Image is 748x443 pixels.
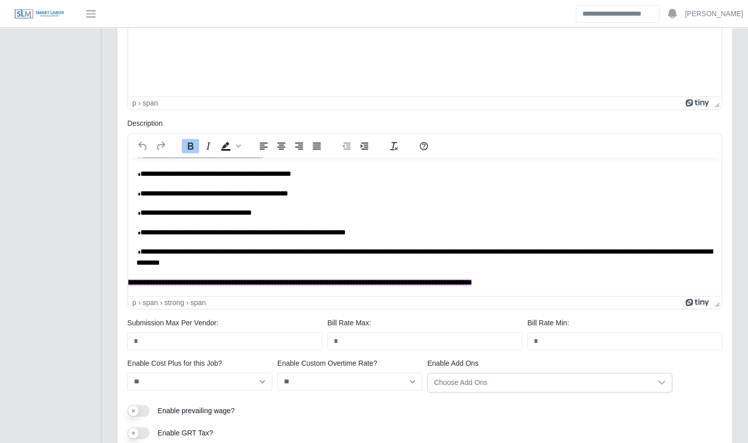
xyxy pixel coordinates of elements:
div: Press the Up and Down arrow keys to resize the editor. [711,297,721,309]
div: span [142,99,158,107]
div: › [138,299,141,307]
label: Submission Max Per Vendor: [127,318,219,328]
span: Enable prevailing wage? [158,407,235,415]
button: Decrease indent [338,139,355,153]
div: Choose Add Ons [428,373,652,392]
button: Align left [255,139,272,153]
div: Background color Black [217,139,242,153]
button: Increase indent [356,139,373,153]
a: [PERSON_NAME] [685,9,743,19]
div: › [186,299,188,307]
div: › [160,299,163,307]
label: Bill Rate Max: [327,318,371,328]
button: Help [415,139,432,153]
div: span [142,299,158,307]
div: p [132,299,136,307]
label: Description [127,118,163,129]
a: Powered by Tiny [685,299,711,307]
button: Clear formatting [385,139,403,153]
iframe: Rich Text Area [128,158,721,296]
label: Enable Custom Overtime Rate? [277,358,377,369]
div: Press the Up and Down arrow keys to resize the editor. [711,97,721,109]
button: Justify [308,139,325,153]
button: Align right [290,139,308,153]
a: Powered by Tiny [685,99,711,107]
div: strong [165,299,184,307]
label: Enable Cost Plus for this Job? [127,358,222,369]
div: span [190,299,206,307]
span: Enable GRT Tax? [158,429,213,437]
label: Enable Add Ons [427,358,478,369]
button: Enable GRT Tax? [127,427,149,439]
button: Undo [134,139,152,153]
img: SLM Logo [14,9,65,20]
button: Italic [200,139,217,153]
label: Bill Rate Min: [527,318,569,328]
button: Enable prevailing wage? [127,405,149,417]
div: › [138,99,141,107]
input: Search [576,5,660,23]
div: p [132,99,136,107]
button: Align center [273,139,290,153]
button: Bold [182,139,199,153]
body: Rich Text Area. Press ALT-0 for help. [8,8,585,58]
button: Redo [152,139,169,153]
